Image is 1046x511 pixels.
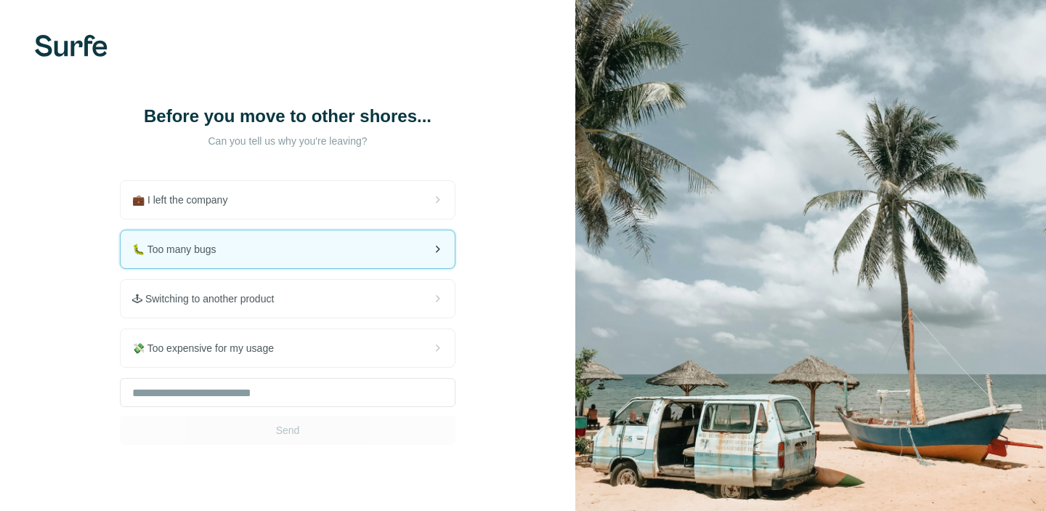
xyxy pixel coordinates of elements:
p: Can you tell us why you're leaving? [142,134,433,148]
span: 🐛 Too many bugs [132,242,228,257]
span: 🕹 Switching to another product [132,291,285,306]
span: 💸 Too expensive for my usage [132,341,285,355]
img: Surfe's logo [35,35,108,57]
h1: Before you move to other shores... [142,105,433,128]
span: 💼 I left the company [132,193,239,207]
